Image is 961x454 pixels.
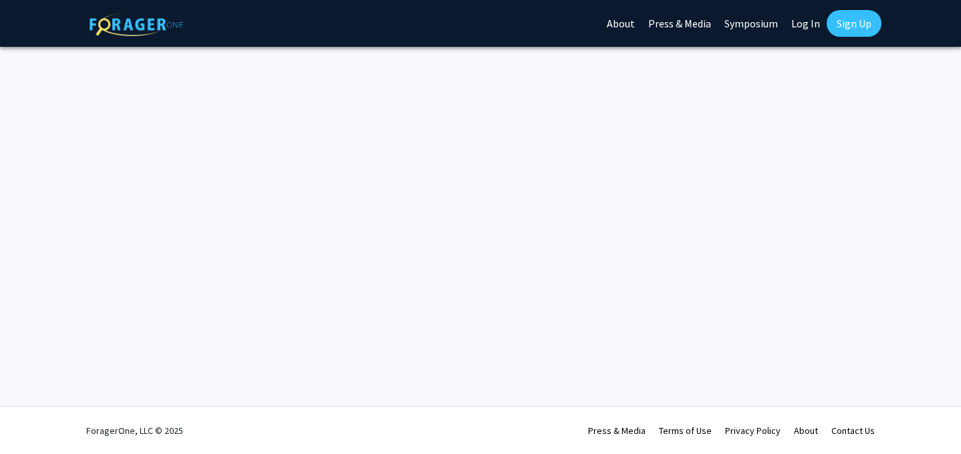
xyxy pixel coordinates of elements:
a: Contact Us [831,425,875,437]
a: Press & Media [588,425,646,437]
a: Privacy Policy [725,425,781,437]
img: ForagerOne Logo [90,13,183,36]
a: Terms of Use [659,425,712,437]
a: Sign Up [827,10,881,37]
div: ForagerOne, LLC © 2025 [86,407,183,454]
a: About [794,425,818,437]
